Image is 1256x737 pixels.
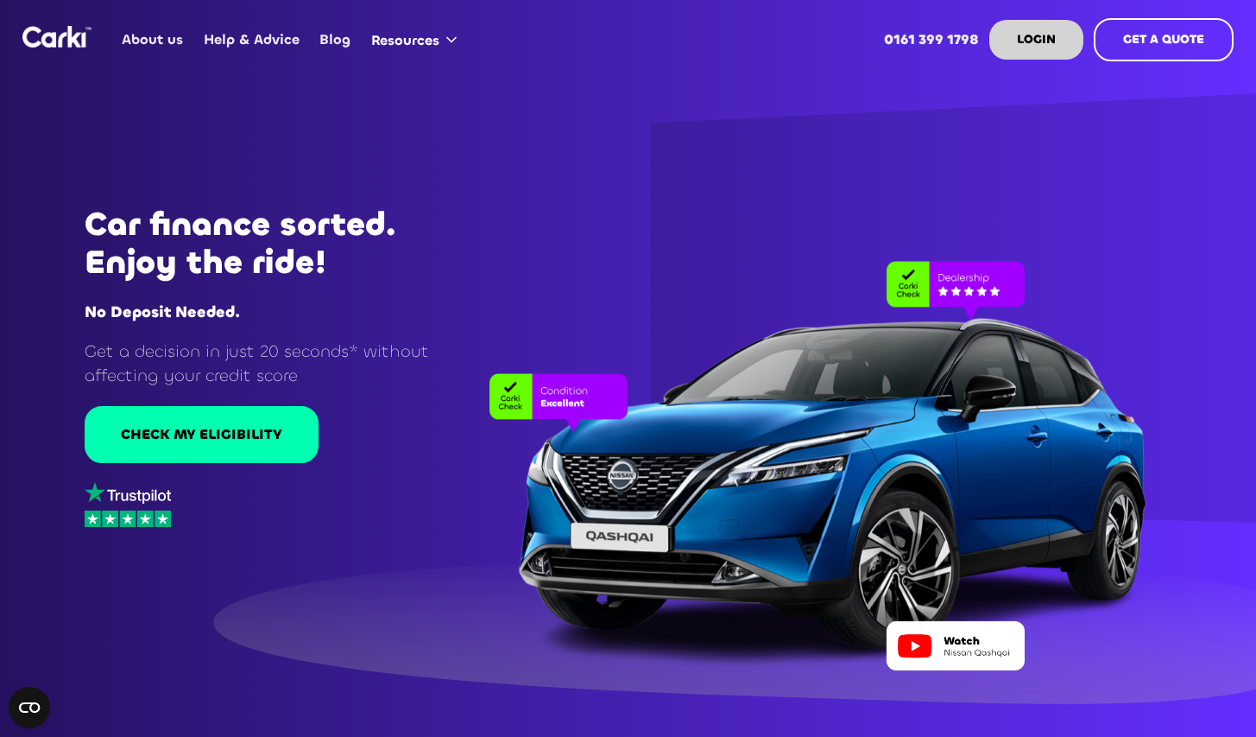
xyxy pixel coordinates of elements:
[371,31,439,50] div: Resources
[989,20,1083,60] a: LOGIN
[85,482,171,504] img: trustpilot
[112,6,193,73] a: About us
[22,26,92,48] img: Logo
[1094,18,1234,61] a: GET A QUOTE
[85,340,471,387] p: Get a decision in just 20 seconds* without affecting your credit score
[1123,31,1204,48] strong: GET A QUOTE
[310,6,361,73] a: Blog
[9,687,50,728] button: Open CMP widget
[22,26,92,48] a: home
[1017,31,1056,48] strong: LOGIN
[884,30,979,48] strong: 0161 399 1798
[121,425,282,444] div: CHECK MY ELIGIBILITY
[85,206,471,282] h1: Car finance sorted. Enjoy the ride!
[874,6,989,73] a: 0161 399 1798
[85,511,171,527] img: stars
[361,7,474,73] div: Resources
[85,302,240,322] strong: No Deposit Needed.
[193,6,309,73] a: Help & Advice
[85,406,319,463] a: CHECK MY ELIGIBILITY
